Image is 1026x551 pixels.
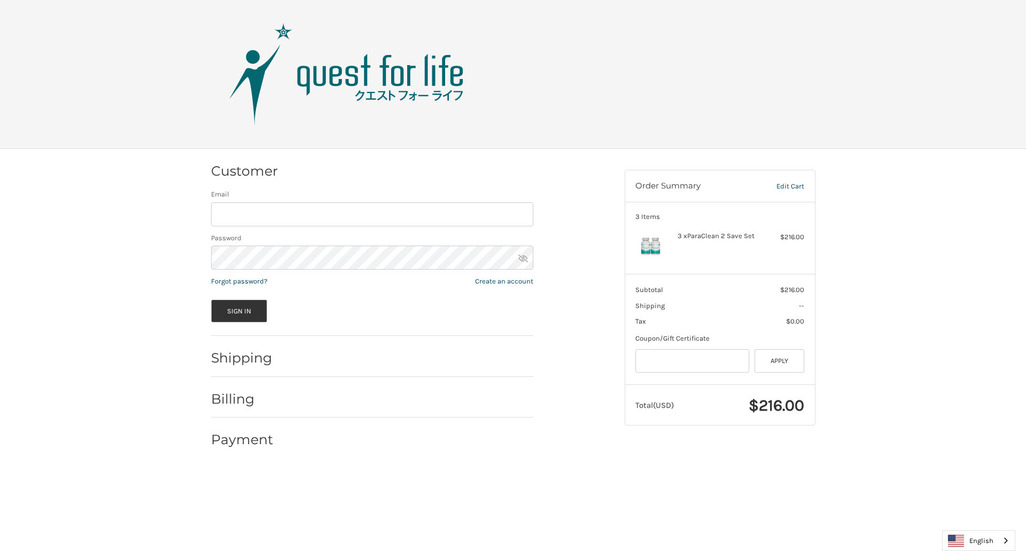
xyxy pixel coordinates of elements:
[635,286,663,294] span: Subtotal
[635,181,754,192] h3: Order Summary
[211,277,267,285] a: Forgot password?
[799,302,804,310] span: --
[635,349,749,373] input: Gift Certificate or Coupon Code
[943,531,1015,550] a: English
[635,400,674,410] span: Total (USD)
[635,212,804,221] h3: 3 Items
[211,350,274,366] h2: Shipping
[211,163,278,179] h2: Customer
[678,232,759,240] h4: 3 x ParaClean 2 Save Set
[786,317,804,325] span: $0.00
[942,530,1015,551] div: Language
[213,21,480,128] img: Quest Group
[749,396,804,415] span: $216.00
[211,300,268,322] button: Sign In
[475,277,533,285] a: Create an account
[211,431,274,448] h2: Payment
[762,232,804,242] div: $216.00
[635,333,804,344] div: Coupon/Gift Certificate
[942,530,1015,551] aside: Language selected: English
[211,233,533,243] label: Password
[211,391,274,407] h2: Billing
[755,349,805,373] button: Apply
[635,317,646,325] span: Tax
[780,286,804,294] span: $216.00
[635,302,665,310] span: Shipping
[754,181,804,192] a: Edit Cart
[211,189,533,200] label: Email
